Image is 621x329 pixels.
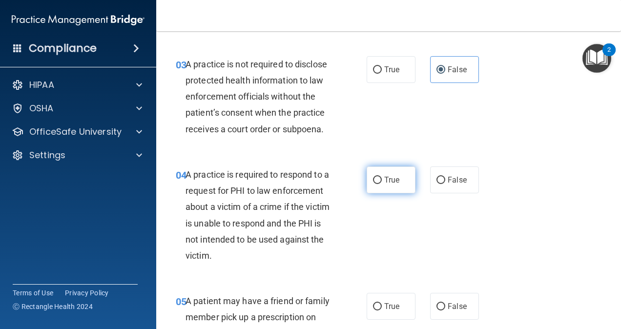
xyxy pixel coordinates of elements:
span: False [448,175,467,185]
input: False [436,177,445,184]
input: False [436,303,445,310]
span: True [384,175,399,185]
span: 05 [176,296,186,308]
input: True [373,66,382,74]
div: 2 [607,50,611,62]
a: Settings [12,149,142,161]
span: 04 [176,169,186,181]
a: Terms of Use [13,288,53,298]
p: OSHA [29,103,54,114]
a: HIPAA [12,79,142,91]
input: True [373,177,382,184]
a: OfficeSafe University [12,126,142,138]
iframe: Drift Widget Chat Controller [452,260,609,299]
input: False [436,66,445,74]
input: True [373,303,382,310]
a: OSHA [12,103,142,114]
span: A practice is not required to disclose protected health information to law enforcement officials ... [186,59,327,134]
button: Open Resource Center, 2 new notifications [582,44,611,73]
span: True [384,302,399,311]
p: OfficeSafe University [29,126,122,138]
h4: Compliance [29,41,97,55]
p: HIPAA [29,79,54,91]
span: False [448,65,467,74]
span: False [448,302,467,311]
p: Settings [29,149,65,161]
span: Ⓒ Rectangle Health 2024 [13,302,93,311]
a: Privacy Policy [65,288,109,298]
span: 03 [176,59,186,71]
img: PMB logo [12,10,145,30]
span: True [384,65,399,74]
span: A practice is required to respond to a request for PHI to law enforcement about a victim of a cri... [186,169,330,261]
